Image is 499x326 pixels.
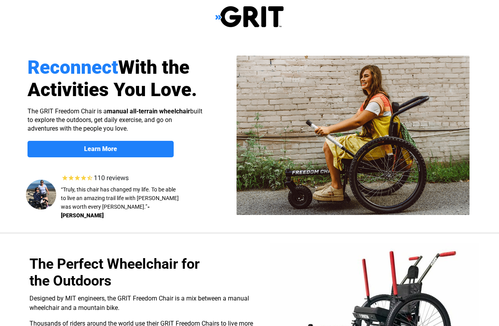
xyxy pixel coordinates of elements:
span: Reconnect [28,56,118,78]
span: The Perfect Wheelchair for the Outdoors [29,256,200,289]
span: “Truly, this chair has changed my life. To be able to live an amazing trail life with [PERSON_NAM... [61,186,179,210]
span: The GRIT Freedom Chair is a built to explore the outdoors, get daily exercise, and go on adventur... [28,107,202,132]
strong: Learn More [84,145,117,153]
strong: manual all-terrain wheelchair [107,107,190,115]
a: Learn More [28,141,174,157]
span: With the [118,56,189,78]
span: Designed by MIT engineers, the GRIT Freedom Chair is a mix between a manual wheelchair and a moun... [29,295,249,311]
span: Activities You Love. [28,78,197,101]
